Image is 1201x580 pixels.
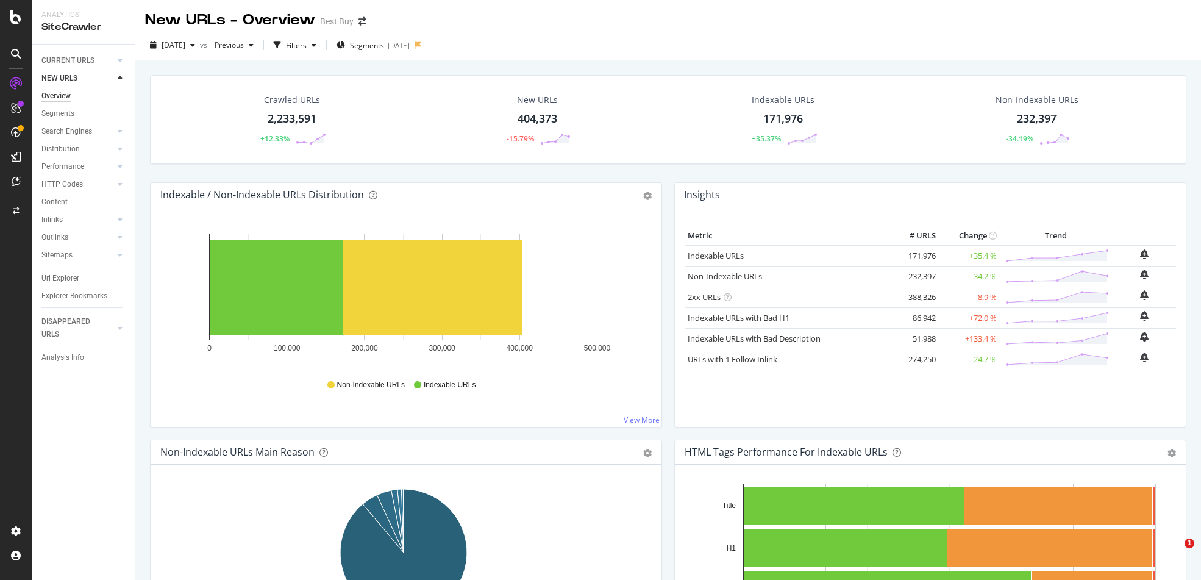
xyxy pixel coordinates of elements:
[41,315,114,341] a: DISAPPEARED URLS
[41,213,114,226] a: Inlinks
[162,40,185,50] span: 2025 Aug. 19th
[890,307,939,328] td: 86,942
[890,266,939,287] td: 232,397
[269,35,321,55] button: Filters
[752,134,781,144] div: +35.37%
[260,134,290,144] div: +12.33%
[424,380,476,390] span: Indexable URLs
[517,94,558,106] div: New URLs
[41,143,80,156] div: Distribution
[41,196,68,209] div: Content
[160,446,315,458] div: Non-Indexable URLs Main Reason
[890,245,939,267] td: 171,976
[429,344,455,353] text: 300,000
[684,187,720,203] h4: Insights
[210,40,244,50] span: Previous
[41,160,114,173] a: Performance
[41,143,114,156] a: Distribution
[1017,111,1057,127] div: 232,397
[1140,290,1149,300] div: bell-plus
[41,231,68,244] div: Outlinks
[41,272,126,285] a: Url Explorer
[41,125,92,138] div: Search Engines
[160,227,646,368] svg: A chart.
[41,54,94,67] div: CURRENT URLS
[1140,311,1149,321] div: bell-plus
[939,227,1000,245] th: Change
[1140,270,1149,279] div: bell-plus
[41,125,114,138] a: Search Engines
[274,344,301,353] text: 100,000
[337,380,405,390] span: Non-Indexable URLs
[1006,134,1033,144] div: -34.19%
[41,20,125,34] div: SiteCrawler
[268,111,316,127] div: 2,233,591
[41,213,63,226] div: Inlinks
[624,415,660,425] a: View More
[685,227,890,245] th: Metric
[41,315,103,341] div: DISAPPEARED URLS
[200,40,210,50] span: vs
[41,178,83,191] div: HTTP Codes
[145,35,200,55] button: [DATE]
[41,72,114,85] a: NEW URLS
[890,328,939,349] td: 51,988
[160,188,364,201] div: Indexable / Non-Indexable URLs Distribution
[890,349,939,370] td: 274,250
[41,90,126,102] a: Overview
[41,231,114,244] a: Outlinks
[939,287,1000,307] td: -8.9 %
[41,72,77,85] div: NEW URLS
[264,94,320,106] div: Crawled URLs
[727,544,736,553] text: H1
[688,250,744,261] a: Indexable URLs
[145,10,315,30] div: New URLs - Overview
[763,111,803,127] div: 171,976
[752,94,814,106] div: Indexable URLs
[1160,539,1189,568] iframe: Intercom live chat
[688,354,777,365] a: URLs with 1 Follow Inlink
[939,307,1000,328] td: +72.0 %
[41,351,126,364] a: Analysis Info
[41,249,73,262] div: Sitemaps
[286,40,307,51] div: Filters
[350,40,384,51] span: Segments
[41,272,79,285] div: Url Explorer
[507,344,533,353] text: 400,000
[890,227,939,245] th: # URLS
[41,107,126,120] a: Segments
[320,15,354,27] div: Best Buy
[507,134,534,144] div: -15.79%
[1167,449,1176,457] div: gear
[939,245,1000,267] td: +35.4 %
[41,54,114,67] a: CURRENT URLS
[996,94,1078,106] div: Non-Indexable URLs
[41,107,74,120] div: Segments
[41,10,125,20] div: Analytics
[688,271,762,282] a: Non-Indexable URLs
[939,349,1000,370] td: -24.7 %
[358,17,366,26] div: arrow-right-arrow-left
[41,90,71,102] div: Overview
[685,446,888,458] div: HTML Tags Performance for Indexable URLs
[41,196,126,209] a: Content
[722,501,736,510] text: Title
[688,312,789,323] a: Indexable URLs with Bad H1
[688,292,721,303] a: 2xx URLs
[41,290,126,303] a: Explorer Bookmarks
[332,35,415,55] button: Segments[DATE]
[584,344,611,353] text: 500,000
[41,290,107,303] div: Explorer Bookmarks
[1140,353,1149,362] div: bell-plus
[1185,539,1194,548] span: 1
[388,40,410,51] div: [DATE]
[207,344,212,353] text: 0
[41,160,84,173] div: Performance
[41,249,114,262] a: Sitemaps
[688,333,821,344] a: Indexable URLs with Bad Description
[210,35,258,55] button: Previous
[518,111,557,127] div: 404,373
[939,266,1000,287] td: -34.2 %
[890,287,939,307] td: 388,326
